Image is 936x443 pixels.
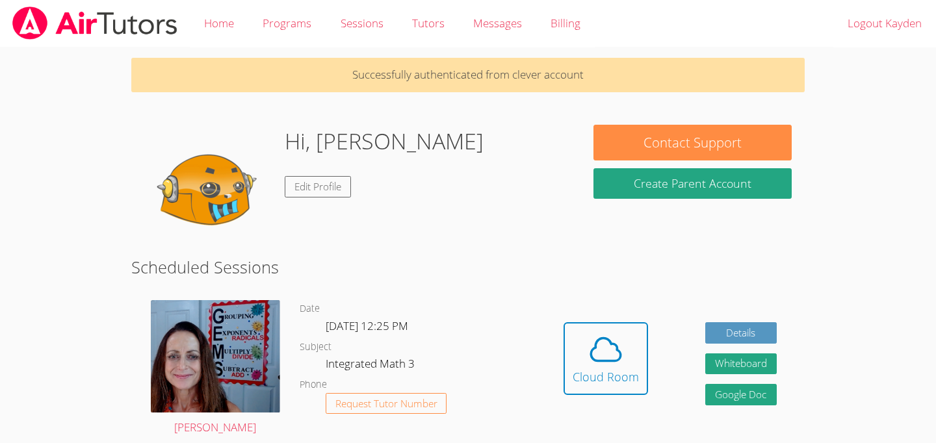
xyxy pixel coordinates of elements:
dt: Phone [300,377,327,393]
button: Whiteboard [705,353,777,375]
button: Request Tutor Number [326,393,447,414]
dd: Integrated Math 3 [326,355,417,377]
a: Edit Profile [285,176,351,197]
img: avatar.png [151,300,280,412]
h2: Scheduled Sessions [131,255,805,279]
button: Create Parent Account [593,168,791,199]
a: Google Doc [705,384,777,405]
button: Contact Support [593,125,791,160]
p: Successfully authenticated from clever account [131,58,805,92]
div: Cloud Room [573,368,639,386]
a: [PERSON_NAME] [151,300,280,437]
span: Request Tutor Number [335,399,437,409]
dt: Subject [300,339,331,355]
dt: Date [300,301,320,317]
a: Details [705,322,777,344]
img: default.png [144,125,274,255]
img: airtutors_banner-c4298cdbf04f3fff15de1276eac7730deb9818008684d7c2e4769d2f7ddbe033.png [11,6,179,40]
span: Messages [473,16,522,31]
span: [DATE] 12:25 PM [326,318,408,333]
button: Cloud Room [564,322,648,395]
h1: Hi, [PERSON_NAME] [285,125,484,158]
